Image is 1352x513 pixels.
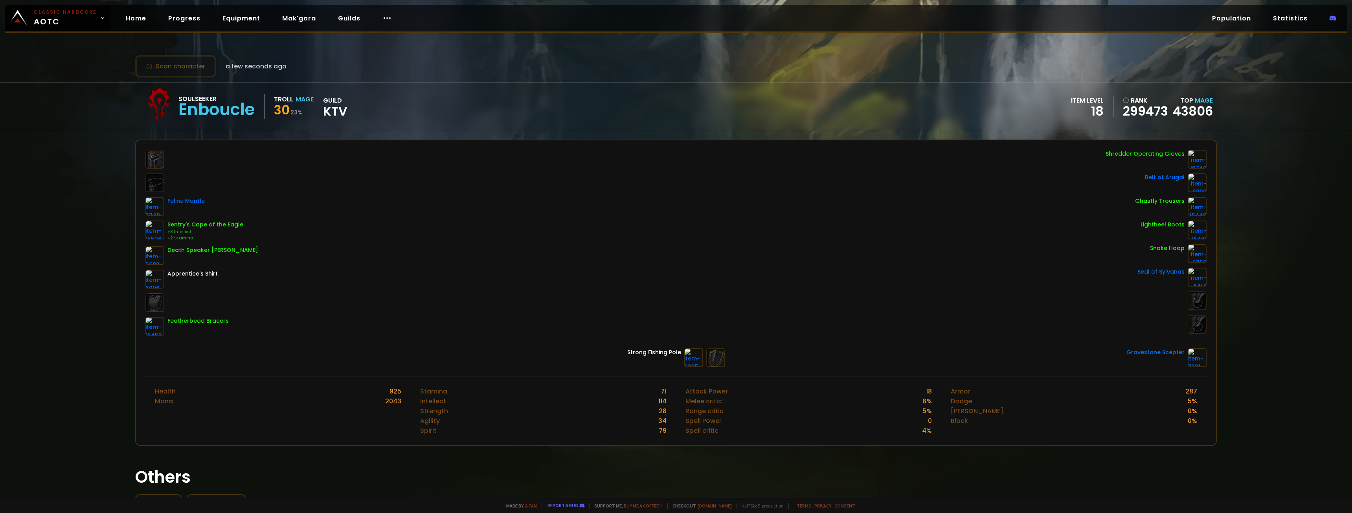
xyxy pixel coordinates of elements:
[226,61,287,71] span: a few seconds ago
[119,10,152,26] a: Home
[178,94,255,104] div: Soulseeker
[178,104,255,116] div: Enboucle
[951,406,1003,416] div: [PERSON_NAME]
[658,416,667,426] div: 34
[167,221,243,229] div: Sentry's Cape of the Eagle
[834,503,855,509] a: Consent
[167,235,243,241] div: +2 Stamina
[1188,244,1207,263] img: item-6750
[145,221,164,239] img: item-15526
[926,386,932,396] div: 18
[167,197,205,205] div: Feline Mantle
[737,503,784,509] span: v. d752d5 - production
[659,426,667,436] div: 79
[525,503,537,509] a: a fan
[1188,348,1207,367] img: item-7001
[389,386,401,396] div: 925
[1188,406,1197,416] div: 0 %
[1123,96,1168,105] div: rank
[1188,173,1207,192] img: item-6392
[685,386,728,396] div: Attack Power
[547,502,578,508] a: Report a bug
[658,396,667,406] div: 114
[1188,396,1197,406] div: 5 %
[1267,10,1314,26] a: Statistics
[1173,96,1213,105] div: Top
[34,9,97,16] small: Classic Hardcore
[1141,221,1185,229] div: Lightheel Boots
[1206,10,1257,26] a: Population
[684,348,703,367] img: item-6365
[1137,268,1185,276] div: Seal of Sylvanas
[1135,197,1185,205] div: Ghastly Trousers
[145,317,164,336] img: item-15452
[922,426,932,436] div: 4 %
[296,94,314,104] div: Mage
[685,426,718,436] div: Spell critic
[1188,221,1207,239] img: item-15461
[420,396,446,406] div: Intellect
[167,246,258,254] div: Death Speaker [PERSON_NAME]
[667,503,732,509] span: Checkout
[685,416,722,426] div: Spell Power
[627,348,681,357] div: Strong Fishing Pole
[624,503,663,509] a: Buy me a coffee
[274,94,293,104] div: Troll
[698,503,732,509] a: [DOMAIN_NAME]
[501,503,537,509] span: Made by
[1188,416,1197,426] div: 0 %
[922,396,932,406] div: 6 %
[1188,268,1207,287] img: item-6414
[290,108,303,116] small: 23 %
[420,406,448,416] div: Strength
[1145,173,1185,182] div: Belt of Arugal
[274,101,290,119] span: 30
[951,416,968,426] div: Block
[420,426,437,436] div: Spirit
[951,386,970,396] div: Armor
[797,503,811,509] a: Terms
[928,416,932,426] div: 0
[135,55,216,77] button: Scan character
[323,96,347,117] div: guild
[1185,386,1197,396] div: 287
[155,396,173,406] div: Mana
[167,317,229,325] div: Featherbead Bracers
[323,105,347,117] span: KTV
[659,406,667,416] div: 28
[162,10,207,26] a: Progress
[135,465,1217,489] h1: Others
[145,270,164,289] img: item-6096
[1188,150,1207,169] img: item-16740
[332,10,367,26] a: Guilds
[167,229,243,235] div: +3 Intellect
[1106,150,1185,158] div: Shredder Operating Gloves
[5,5,110,31] a: Classic HardcoreAOTC
[1071,105,1104,117] div: 18
[1188,197,1207,216] img: item-15449
[145,246,164,265] img: item-6682
[951,396,972,406] div: Dodge
[420,416,440,426] div: Agility
[34,9,97,28] span: AOTC
[1173,102,1213,120] a: 43806
[145,197,164,216] img: item-3748
[1150,244,1185,252] div: Snake Hoop
[589,503,663,509] span: Support me,
[1126,348,1185,357] div: Gravestone Scepter
[1071,96,1104,105] div: item level
[814,503,831,509] a: Privacy
[385,396,401,406] div: 2043
[420,386,447,396] div: Stamina
[216,10,266,26] a: Equipment
[276,10,322,26] a: Mak'gora
[1195,96,1213,105] span: Mage
[1123,105,1168,117] a: 299473
[155,386,176,396] div: Health
[661,386,667,396] div: 71
[167,270,218,278] div: Apprentice's Shirt
[922,406,932,416] div: 5 %
[685,396,722,406] div: Melee critic
[685,406,724,416] div: Range critic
